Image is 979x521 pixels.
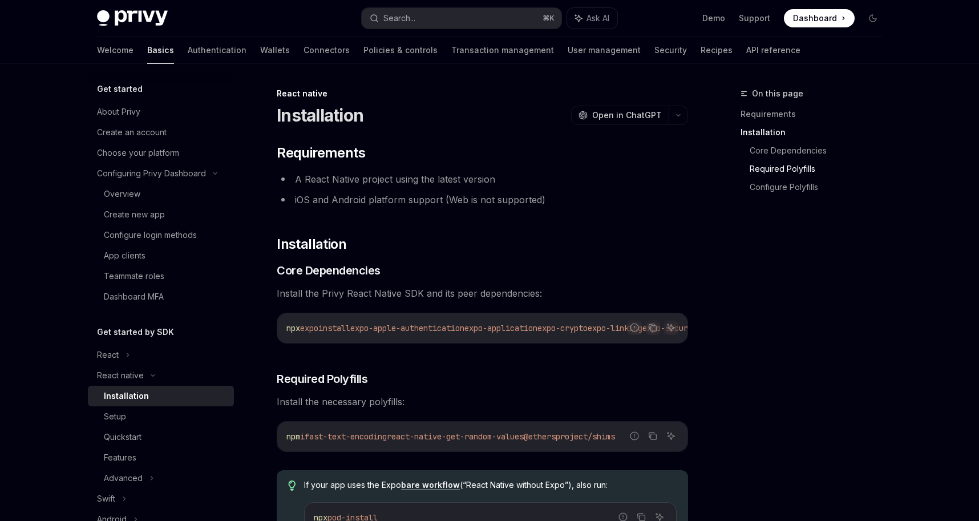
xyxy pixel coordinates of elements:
a: Features [88,447,234,468]
div: Configure login methods [104,228,197,242]
a: Core Dependencies [750,142,891,160]
span: react-native-get-random-values [387,431,524,442]
a: About Privy [88,102,234,122]
span: Install the Privy React Native SDK and its peer dependencies: [277,285,688,301]
a: Basics [147,37,174,64]
a: User management [568,37,641,64]
h1: Installation [277,105,363,126]
a: Installation [88,386,234,406]
li: iOS and Android platform support (Web is not supported) [277,192,688,208]
a: Policies & controls [363,37,438,64]
a: Demo [702,13,725,24]
div: Search... [383,11,415,25]
button: Search...⌘K [362,8,561,29]
span: expo-apple-authentication [350,323,464,333]
div: Configuring Privy Dashboard [97,167,206,180]
span: expo-crypto [537,323,588,333]
div: Installation [104,389,149,403]
h5: Get started by SDK [97,325,174,339]
span: expo-application [464,323,537,333]
a: Required Polyfills [750,160,891,178]
span: expo-linking [588,323,642,333]
a: Wallets [260,37,290,64]
span: i [300,431,305,442]
button: Copy the contents from the code block [645,320,660,335]
a: Setup [88,406,234,427]
div: Swift [97,492,115,506]
button: Copy the contents from the code block [645,429,660,443]
a: Quickstart [88,427,234,447]
div: Setup [104,410,126,423]
a: Support [739,13,770,24]
span: npm [286,431,300,442]
div: Advanced [104,471,143,485]
div: React native [97,369,144,382]
a: Overview [88,184,234,204]
h5: Get started [97,82,143,96]
div: Choose your platform [97,146,179,160]
span: install [318,323,350,333]
a: bare workflow [401,480,460,490]
span: ⌘ K [543,14,555,23]
span: Core Dependencies [277,262,381,278]
a: App clients [88,245,234,266]
a: Configure Polyfills [750,178,891,196]
div: React [97,348,119,362]
button: Ask AI [664,320,678,335]
a: Dashboard [784,9,855,27]
span: If your app uses the Expo (“React Native without Expo”), also run: [304,479,677,491]
a: Recipes [701,37,733,64]
a: Requirements [741,105,891,123]
span: Dashboard [793,13,837,24]
a: Dashboard MFA [88,286,234,307]
span: @ethersproject/shims [524,431,615,442]
div: Dashboard MFA [104,290,164,304]
a: Configure login methods [88,225,234,245]
svg: Tip [288,480,296,491]
div: Create an account [97,126,167,139]
img: dark logo [97,10,168,26]
a: Choose your platform [88,143,234,163]
div: Teammate roles [104,269,164,283]
a: Welcome [97,37,133,64]
a: Teammate roles [88,266,234,286]
div: React native [277,88,688,99]
a: Transaction management [451,37,554,64]
a: Security [654,37,687,64]
div: Create new app [104,208,165,221]
button: Toggle dark mode [864,9,882,27]
button: Report incorrect code [627,320,642,335]
span: Required Polyfills [277,371,367,387]
div: App clients [104,249,145,262]
li: A React Native project using the latest version [277,171,688,187]
a: Create new app [88,204,234,225]
span: expo [300,323,318,333]
a: Authentication [188,37,246,64]
span: On this page [752,87,803,100]
span: Ask AI [586,13,609,24]
div: Features [104,451,136,465]
a: Installation [741,123,891,142]
span: Open in ChatGPT [592,110,662,121]
a: Connectors [304,37,350,64]
button: Ask AI [664,429,678,443]
span: Requirements [277,144,365,162]
button: Open in ChatGPT [571,106,669,125]
a: Create an account [88,122,234,143]
span: Install the necessary polyfills: [277,394,688,410]
div: Quickstart [104,430,141,444]
span: Installation [277,235,346,253]
span: fast-text-encoding [305,431,387,442]
button: Ask AI [567,8,617,29]
button: Report incorrect code [627,429,642,443]
span: npx [286,323,300,333]
div: About Privy [97,105,140,119]
a: API reference [746,37,800,64]
span: expo-secure-store [642,323,720,333]
div: Overview [104,187,140,201]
